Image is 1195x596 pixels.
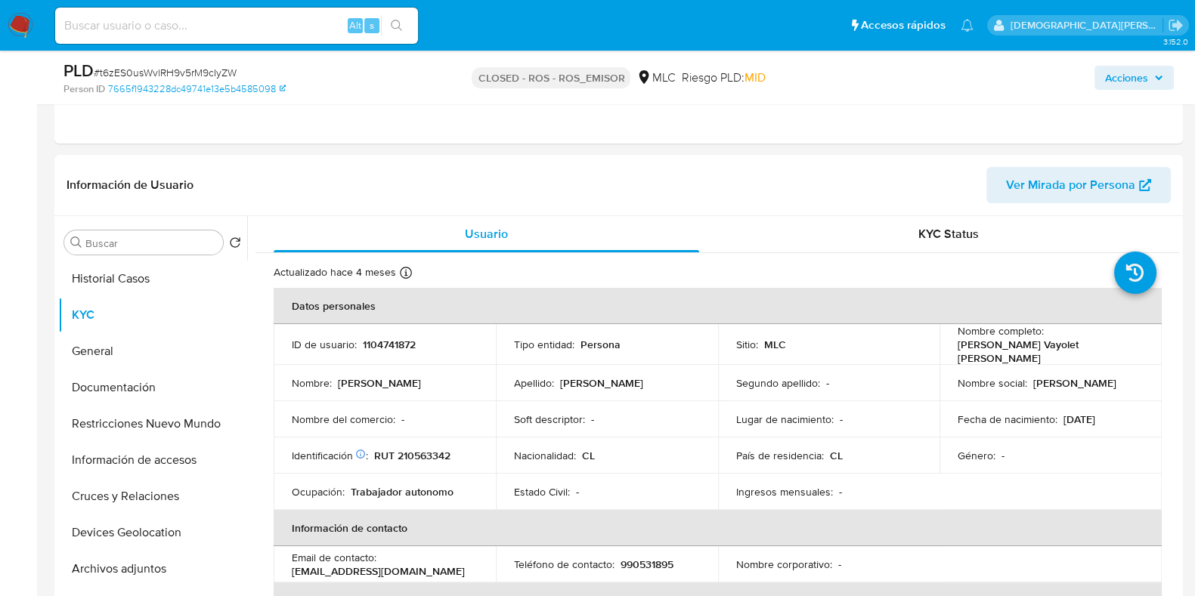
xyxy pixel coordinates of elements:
[840,412,843,426] p: -
[292,376,332,390] p: Nombre :
[514,376,554,390] p: Apellido :
[591,412,594,426] p: -
[681,69,765,86] span: Riesgo PLD:
[736,376,820,390] p: Segundo apellido :
[958,449,995,462] p: Género :
[63,58,94,82] b: PLD
[736,485,833,499] p: Ingresos mensuales :
[274,288,1162,324] th: Datos personales
[861,17,946,33] span: Accesos rápidos
[63,82,105,96] b: Person ID
[58,297,247,333] button: KYC
[58,551,247,587] button: Archivos adjuntos
[576,485,579,499] p: -
[514,557,615,571] p: Teléfono de contacto :
[58,261,247,297] button: Historial Casos
[1033,376,1116,390] p: [PERSON_NAME]
[292,338,357,351] p: ID de usuario :
[736,449,824,462] p: País de residencia :
[958,324,1044,338] p: Nombre completo :
[292,412,395,426] p: Nombre del comercio :
[465,225,508,242] span: Usuario
[764,338,786,351] p: MLC
[94,65,237,80] span: # t6zES0usWvlRH9v5rM9cIyZW
[958,412,1057,426] p: Fecha de nacimiento :
[736,412,834,426] p: Lugar de nacimiento :
[839,485,842,499] p: -
[1002,449,1005,462] p: -
[274,510,1162,546] th: Información de contacto
[514,338,574,351] p: Tipo entidad :
[70,236,82,249] button: Buscar
[351,485,454,499] p: Trabajador autonomo
[560,376,643,390] p: [PERSON_NAME]
[1162,36,1187,48] span: 3.152.0
[374,449,450,462] p: RUT 210563342
[472,67,630,88] p: CLOSED - ROS - ROS_EMISOR
[838,557,841,571] p: -
[514,412,585,426] p: Soft descriptor :
[292,551,376,564] p: Email de contacto :
[1011,18,1163,32] p: cristian.porley@mercadolibre.com
[58,514,247,551] button: Devices Geolocation
[58,406,247,442] button: Restricciones Nuevo Mundo
[274,265,396,279] p: Actualizado hace 4 meses
[58,478,247,514] button: Cruces y Relaciones
[1006,167,1135,203] span: Ver Mirada por Persona
[580,338,621,351] p: Persona
[636,69,675,86] div: MLC
[58,333,247,369] button: General
[363,338,416,351] p: 1104741872
[292,564,465,578] p: [EMAIL_ADDRESS][DOMAIN_NAME]
[958,376,1027,390] p: Nombre social :
[108,82,286,96] a: 7665f1943228dc49741e13e5b4585098
[349,18,361,32] span: Alt
[744,69,765,86] span: MID
[958,338,1138,365] p: [PERSON_NAME] Vayolet [PERSON_NAME]
[826,376,829,390] p: -
[1105,66,1148,90] span: Acciones
[736,338,758,351] p: Sitio :
[1063,412,1095,426] p: [DATE]
[292,449,368,462] p: Identificación :
[1094,66,1174,90] button: Acciones
[401,412,404,426] p: -
[736,557,832,571] p: Nombre corporativo :
[85,236,217,250] input: Buscar
[1168,17,1184,33] a: Salir
[58,442,247,478] button: Información de accesos
[67,178,193,193] h1: Información de Usuario
[381,15,412,36] button: search-icon
[986,167,1171,203] button: Ver Mirada por Persona
[229,236,241,253] button: Volver al orden por defecto
[338,376,421,390] p: [PERSON_NAME]
[961,19,974,32] a: Notificaciones
[292,485,345,499] p: Ocupación :
[621,557,673,571] p: 990531895
[58,369,247,406] button: Documentación
[514,485,570,499] p: Estado Civil :
[514,449,576,462] p: Nacionalidad :
[370,18,374,32] span: s
[582,449,595,462] p: CL
[830,449,843,462] p: CL
[918,225,979,242] span: KYC Status
[55,16,418,36] input: Buscar usuario o caso...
